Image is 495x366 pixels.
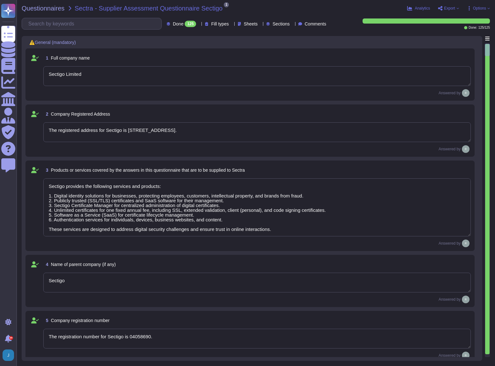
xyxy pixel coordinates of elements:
span: Answered by [439,147,461,151]
span: 5 [43,318,48,323]
img: user [462,240,470,247]
span: Answered by [439,354,461,357]
span: Comments [305,22,326,26]
span: Sections [272,22,290,26]
span: 4 [43,262,48,267]
span: Name of parent company (if any) [51,262,116,267]
span: Options [473,6,486,10]
span: 125 / 125 [478,26,490,29]
textarea: Sectigo provides the following services and products: 1. Digital identity solutions for businesse... [43,178,471,236]
input: Search by keywords [25,18,161,29]
img: user [462,352,470,359]
img: user [462,145,470,153]
button: user [1,348,18,362]
span: Answered by [439,298,461,301]
span: Company registration number [51,318,110,323]
span: Answered by [439,241,461,245]
span: Products or services covered by the answers in this questionnaire that are to be supplied to Sectra [51,168,245,173]
span: 1 [43,56,48,60]
textarea: The registration number for Sectigo is 04058690. [43,329,471,348]
span: Answered by [439,91,461,95]
img: user [3,349,14,361]
span: 3 [43,168,48,172]
span: Done: [469,26,477,29]
span: Fill types [211,22,229,26]
textarea: The registered address for Sectigo is [STREET_ADDRESS]. [43,122,471,142]
span: Sectra - Supplier Assessment Questionnaire Sectigo [75,5,223,11]
span: 2 [43,112,48,116]
img: user [462,296,470,303]
span: ⚠️General (mandatory) [29,40,76,45]
span: Sheets [244,22,258,26]
span: Analytics [415,6,430,10]
textarea: Sectigo Limited [43,66,471,86]
span: Export [444,6,455,10]
button: Analytics [407,6,430,11]
span: 1 [224,2,229,7]
textarea: Sectigo [43,273,471,292]
div: 125 [185,21,196,27]
img: user [462,89,470,97]
span: Questionnaires [22,5,65,11]
span: Full company name [51,55,90,61]
div: 9+ [9,336,13,340]
span: Done [173,22,183,26]
span: Company Registered Address [51,111,110,117]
